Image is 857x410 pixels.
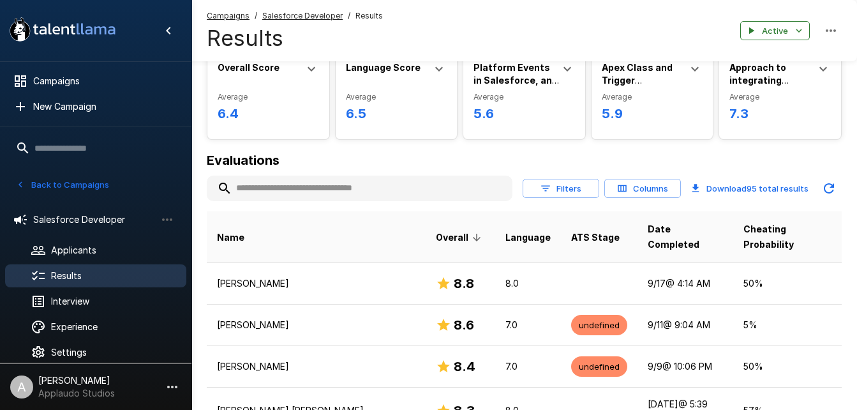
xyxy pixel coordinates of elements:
[207,25,383,52] h4: Results
[218,91,319,103] span: Average
[602,91,703,103] span: Average
[217,319,415,331] p: [PERSON_NAME]
[637,345,733,387] td: 9/9 @ 10:06 PM
[729,62,815,137] b: Approach to integrating Salesforce with external systems, and what tools or techniques
[262,11,343,20] u: Salesforce Developer
[505,230,551,245] span: Language
[505,360,551,373] p: 7.0
[346,62,421,73] b: Language Score
[505,277,551,290] p: 8.0
[473,91,575,103] span: Average
[740,21,810,41] button: Active
[571,230,620,245] span: ATS Stage
[523,179,599,199] button: Filters
[218,103,319,124] h6: 6.4
[602,62,673,98] b: Apex Class and Trigger Optimization
[346,91,447,103] span: Average
[454,273,474,294] h6: 8.8
[473,103,575,124] h6: 5.6
[816,176,842,201] button: Updated Today - 8:51 AM
[207,11,250,20] u: Campaigns
[346,103,447,124] h6: 6.5
[355,10,383,22] span: Results
[743,222,831,252] span: Cheating Probability
[743,360,831,373] p: 50 %
[686,176,814,201] button: Download95 total results
[218,62,279,73] b: Overall Score
[454,315,474,335] h6: 8.6
[637,304,733,345] td: 9/11 @ 9:04 AM
[217,230,244,245] span: Name
[207,153,279,168] b: Evaluations
[729,91,831,103] span: Average
[505,319,551,331] p: 7.0
[648,222,723,252] span: Date Completed
[436,230,485,245] span: Overall
[255,10,257,22] span: /
[743,277,831,290] p: 50 %
[571,319,627,331] span: undefined
[217,360,415,373] p: [PERSON_NAME]
[743,319,831,331] p: 5 %
[348,10,350,22] span: /
[454,356,475,377] h6: 8.4
[217,277,415,290] p: [PERSON_NAME]
[602,103,703,124] h6: 5.9
[729,103,831,124] h6: 7.3
[637,262,733,304] td: 9/17 @ 4:14 AM
[473,62,559,137] b: Platform Events in Salesforce, and can give an example of how they have used them
[604,179,681,199] button: Columns
[571,361,627,373] span: undefined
